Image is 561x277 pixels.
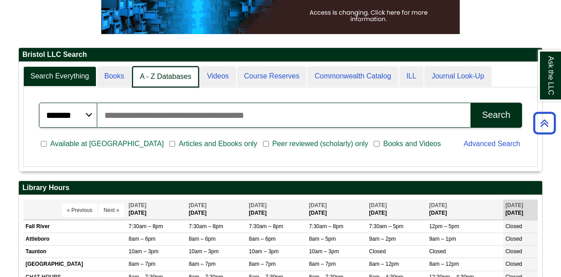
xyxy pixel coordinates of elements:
a: Videos [200,66,236,87]
span: Peer reviewed (scholarly) only [269,138,372,149]
span: 7:30am – 8pm [129,223,163,229]
span: [DATE] [189,202,207,208]
th: [DATE] [126,199,186,220]
a: Course Reserves [237,66,307,87]
span: 8am – 7pm [189,261,216,267]
span: Closed [369,248,386,255]
span: Closed [505,261,522,267]
span: 9am – 2pm [369,236,396,242]
span: [DATE] [129,202,147,208]
h2: Bristol LLC Search [19,48,542,62]
span: Articles and Ebooks only [175,138,261,149]
span: 10am – 3pm [129,248,159,255]
span: Closed [429,248,446,255]
span: 10am – 3pm [189,248,219,255]
span: Closed [505,236,522,242]
span: 8am – 7pm [249,261,276,267]
span: 7:30am – 8pm [249,223,283,229]
input: Books and Videos [374,140,380,148]
span: [DATE] [309,202,327,208]
span: 7:30am – 5pm [369,223,404,229]
th: [DATE] [306,199,367,220]
span: Available at [GEOGRAPHIC_DATA] [47,138,167,149]
th: [DATE] [186,199,246,220]
a: Journal Look-Up [424,66,491,87]
span: 12pm – 5pm [429,223,459,229]
span: Closed [505,248,522,255]
span: 8am – 5pm [309,236,336,242]
a: ILL [399,66,423,87]
td: Attleboro [23,233,126,246]
a: Books [97,66,131,87]
a: A - Z Databases [132,66,199,87]
span: 7:30am – 8pm [189,223,223,229]
th: [DATE] [503,199,538,220]
a: Commonwealth Catalog [307,66,398,87]
th: [DATE] [367,199,427,220]
td: Taunton [23,246,126,258]
span: [DATE] [429,202,447,208]
span: 9am – 1pm [429,236,456,242]
input: Peer reviewed (scholarly) only [263,140,269,148]
button: Search [470,103,522,128]
span: 8am – 6pm [189,236,216,242]
span: 8am – 7pm [309,261,336,267]
span: 8am – 6pm [129,236,155,242]
th: [DATE] [246,199,306,220]
td: [GEOGRAPHIC_DATA] [23,258,126,271]
span: 8am – 6pm [249,236,276,242]
a: Advanced Search [464,140,520,147]
a: Search Everything [23,66,96,87]
div: Search [482,110,510,120]
span: 8am – 7pm [129,261,155,267]
button: « Previous [62,203,97,217]
th: [DATE] [427,199,503,220]
input: Articles and Ebooks only [169,140,175,148]
span: 10am – 3pm [249,248,279,255]
span: 10am – 3pm [309,248,339,255]
span: [DATE] [369,202,387,208]
td: Fall River [23,221,126,233]
input: Available at [GEOGRAPHIC_DATA] [41,140,47,148]
span: Closed [505,223,522,229]
a: Back to Top [530,117,559,129]
span: 8am – 12pm [369,261,399,267]
span: 7:30am – 8pm [309,223,343,229]
h2: Library Hours [19,181,542,195]
button: Next » [99,203,124,217]
span: 8am – 12pm [429,261,459,267]
span: [DATE] [249,202,267,208]
span: Books and Videos [380,138,444,149]
span: [DATE] [505,202,523,208]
